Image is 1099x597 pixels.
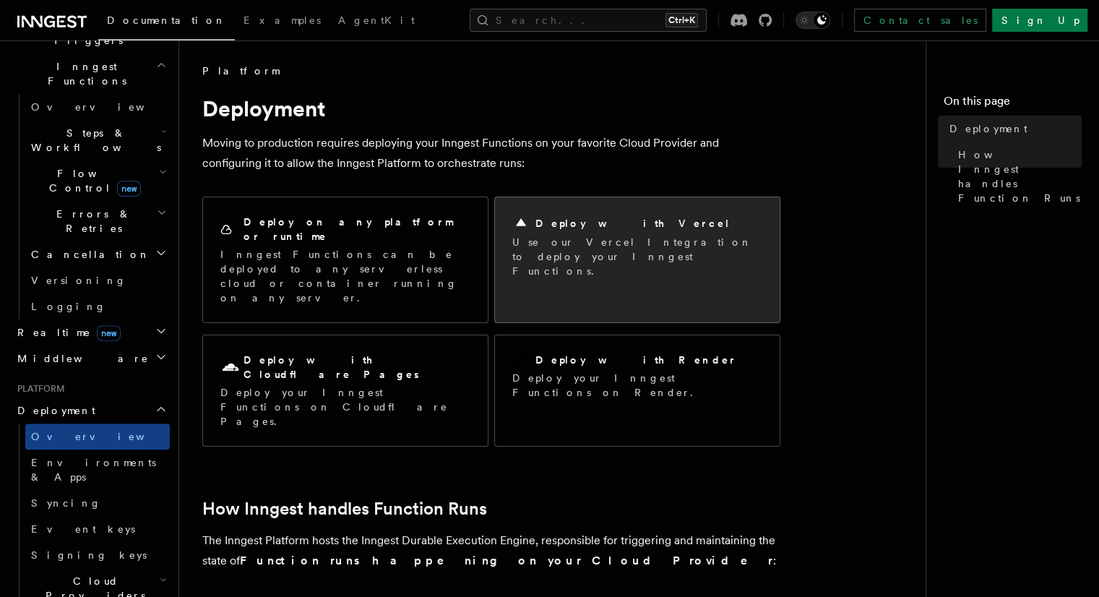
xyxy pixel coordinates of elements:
[202,335,488,447] a: Deploy with Cloudflare PagesDeploy your Inngest Functions on Cloudflare Pages.
[25,120,170,160] button: Steps & Workflows
[338,14,415,26] span: AgentKit
[107,14,226,26] span: Documentation
[535,216,730,231] h2: Deploy with Vercel
[25,207,157,236] span: Errors & Retries
[494,197,780,323] a: Deploy with VercelUse our Vercel Integration to deploy your Inngest Functions.
[97,325,121,341] span: new
[512,235,762,278] p: Use our Vercel Integration to deploy your Inngest Functions.
[31,431,180,442] span: Overview
[25,450,170,490] a: Environments & Apps
[25,94,170,120] a: Overview
[25,126,161,155] span: Steps & Workflows
[202,499,487,519] a: How Inngest handles Function Runs
[202,64,279,78] span: Platform
[31,549,147,561] span: Signing keys
[992,9,1087,32] a: Sign Up
[665,13,698,27] kbd: Ctrl+K
[12,383,65,395] span: Platform
[12,345,170,371] button: Middleware
[12,403,95,418] span: Deployment
[494,335,780,447] a: Deploy with RenderDeploy your Inngest Functions on Render.
[31,275,126,286] span: Versioning
[117,181,141,197] span: new
[944,116,1082,142] a: Deployment
[220,247,470,305] p: Inngest Functions can be deployed to any serverless cloud or container running on any server.
[12,398,170,424] button: Deployment
[25,490,170,516] a: Syncing
[25,241,170,267] button: Cancellation
[25,542,170,568] a: Signing keys
[25,160,170,201] button: Flow Controlnew
[12,59,156,88] span: Inngest Functions
[12,53,170,94] button: Inngest Functions
[98,4,235,40] a: Documentation
[535,353,737,367] h2: Deploy with Render
[25,293,170,319] a: Logging
[31,301,106,312] span: Logging
[25,424,170,450] a: Overview
[31,523,135,535] span: Event keys
[202,197,488,323] a: Deploy on any platform or runtimeInngest Functions can be deployed to any serverless cloud or con...
[12,325,121,340] span: Realtime
[12,94,170,319] div: Inngest Functions
[220,358,241,378] svg: Cloudflare
[25,201,170,241] button: Errors & Retries
[854,9,986,32] a: Contact sales
[470,9,707,32] button: Search...Ctrl+K
[952,142,1082,211] a: How Inngest handles Function Runs
[243,353,470,382] h2: Deploy with Cloudflare Pages
[202,531,780,571] p: The Inngest Platform hosts the Inngest Durable Execution Engine, responsible for triggering and m...
[12,319,170,345] button: Realtimenew
[25,267,170,293] a: Versioning
[512,371,762,400] p: Deploy your Inngest Functions on Render.
[235,4,329,39] a: Examples
[31,497,101,509] span: Syncing
[25,166,159,195] span: Flow Control
[31,101,180,113] span: Overview
[944,93,1082,116] h4: On this page
[243,14,321,26] span: Examples
[25,247,150,262] span: Cancellation
[243,215,470,244] h2: Deploy on any platform or runtime
[202,95,780,121] h1: Deployment
[25,516,170,542] a: Event keys
[31,457,156,483] span: Environments & Apps
[202,133,780,173] p: Moving to production requires deploying your Inngest Functions on your favorite Cloud Provider an...
[958,147,1082,205] span: How Inngest handles Function Runs
[12,351,149,366] span: Middleware
[329,4,423,39] a: AgentKit
[220,385,470,429] p: Deploy your Inngest Functions on Cloudflare Pages.
[796,12,830,29] button: Toggle dark mode
[949,121,1027,136] span: Deployment
[240,554,773,567] strong: Function runs happening on your Cloud Provider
